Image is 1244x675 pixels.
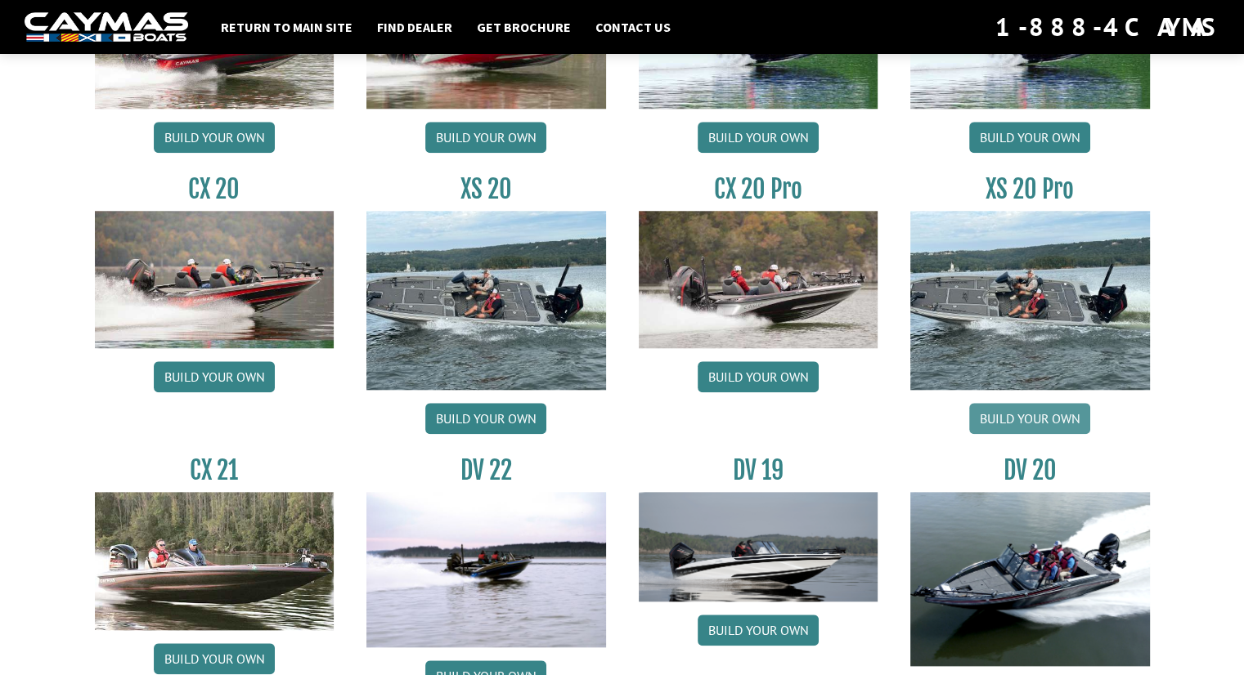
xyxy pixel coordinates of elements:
[369,16,460,38] a: Find Dealer
[425,122,546,153] a: Build your own
[698,361,819,392] a: Build your own
[969,403,1090,434] a: Build your own
[425,403,546,434] a: Build your own
[213,16,361,38] a: Return to main site
[969,122,1090,153] a: Build your own
[910,211,1150,390] img: XS_20_resized.jpg
[366,455,606,485] h3: DV 22
[154,643,275,674] a: Build your own
[95,211,335,348] img: CX-20_thumbnail.jpg
[698,615,819,646] a: Build your own
[639,492,878,601] img: dv-19-ban_from_website_for_caymas_connect.png
[154,361,275,392] a: Build your own
[698,122,819,153] a: Build your own
[366,174,606,204] h3: XS 20
[366,492,606,647] img: DV22_original_motor_cropped_for_caymas_connect.jpg
[910,492,1150,666] img: DV_20_from_website_for_caymas_connect.png
[154,122,275,153] a: Build your own
[95,492,335,629] img: CX21_thumb.jpg
[995,9,1219,45] div: 1-888-4CAYMAS
[25,12,188,42] img: white-logo-c9c8dbefe5ff5ceceb0f0178aa75bf4bb51f6bca0971e226c86eb53dfe498488.png
[910,455,1150,485] h3: DV 20
[639,455,878,485] h3: DV 19
[95,174,335,204] h3: CX 20
[95,455,335,485] h3: CX 21
[587,16,679,38] a: Contact Us
[366,211,606,390] img: XS_20_resized.jpg
[469,16,579,38] a: Get Brochure
[910,174,1150,204] h3: XS 20 Pro
[639,211,878,348] img: CX-20Pro_thumbnail.jpg
[639,174,878,204] h3: CX 20 Pro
